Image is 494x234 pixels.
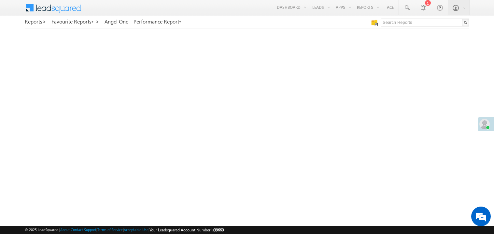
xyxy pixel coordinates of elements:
[214,227,224,232] span: 39660
[149,227,224,232] span: Your Leadsquared Account Number is
[42,18,46,25] span: >
[71,227,96,232] a: Contact Support
[25,19,46,24] a: Reports>
[25,227,224,233] span: © 2025 LeadSquared | | | | |
[105,19,182,24] a: Angel One – Performance Report
[97,227,123,232] a: Terms of Service
[371,20,378,26] img: Manage all your saved reports!
[51,19,99,24] a: Favourite Reports >
[95,18,99,25] span: >
[381,19,469,26] input: Search Reports
[124,227,148,232] a: Acceptable Use
[60,227,70,232] a: About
